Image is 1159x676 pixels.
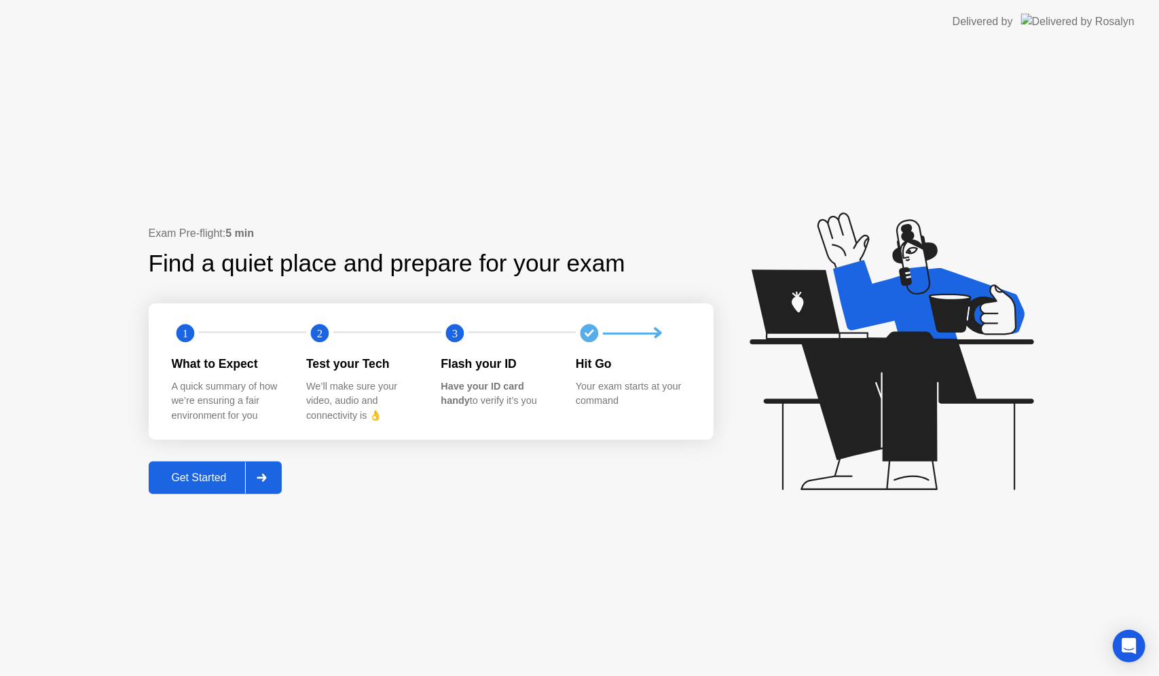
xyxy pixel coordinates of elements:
[953,14,1013,30] div: Delivered by
[225,227,254,239] b: 5 min
[306,355,420,373] div: Test your Tech
[576,355,689,373] div: Hit Go
[153,472,246,484] div: Get Started
[149,246,627,282] div: Find a quiet place and prepare for your exam
[441,355,555,373] div: Flash your ID
[576,379,689,409] div: Your exam starts at your command
[317,327,323,340] text: 2
[149,225,714,242] div: Exam Pre-flight:
[306,379,420,424] div: We’ll make sure your video, audio and connectivity is 👌
[1021,14,1135,29] img: Delivered by Rosalyn
[441,379,555,409] div: to verify it’s you
[452,327,457,340] text: 3
[441,381,524,407] b: Have your ID card handy
[149,462,282,494] button: Get Started
[172,379,285,424] div: A quick summary of how we’re ensuring a fair environment for you
[172,355,285,373] div: What to Expect
[1113,630,1145,662] div: Open Intercom Messenger
[182,327,187,340] text: 1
